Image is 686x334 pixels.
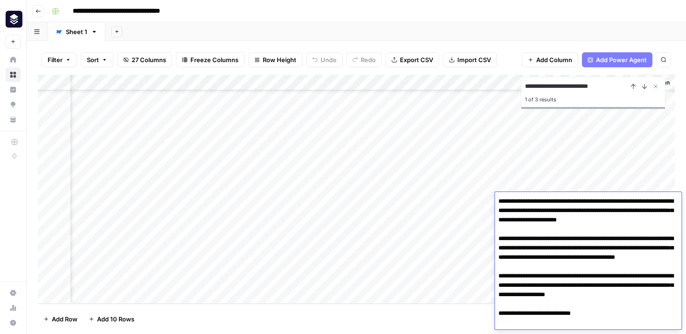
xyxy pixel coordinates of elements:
a: Insights [6,82,21,97]
button: Undo [306,52,343,67]
button: Import CSV [443,52,497,67]
button: Add 10 Rows [83,312,140,327]
span: Import CSV [457,55,491,64]
button: Filter [42,52,77,67]
span: Add Column [536,55,572,64]
button: Redo [346,52,382,67]
span: Export CSV [400,55,433,64]
span: Add Row [52,314,77,324]
a: Settings [6,285,21,300]
button: Sort [81,52,113,67]
img: Platformengineering.org Logo [6,11,22,28]
a: Usage [6,300,21,315]
a: Browse [6,67,21,82]
span: Freeze Columns [190,55,238,64]
button: Close Search [650,81,661,92]
span: Filter [48,55,63,64]
span: Undo [321,55,336,64]
button: Export CSV [385,52,439,67]
button: Next Result [639,81,650,92]
button: Add Column [522,52,578,67]
div: 1 of 3 results [525,94,661,105]
button: Freeze Columns [176,52,245,67]
button: Previous Result [628,81,639,92]
button: Add Row [38,312,83,327]
span: Add Power Agent [596,55,647,64]
button: 27 Columns [117,52,172,67]
button: Row Height [248,52,302,67]
span: Sort [87,55,99,64]
span: 27 Columns [132,55,166,64]
a: Sheet 1 [48,22,105,41]
a: Home [6,52,21,67]
button: Add Power Agent [582,52,652,67]
div: Sheet 1 [66,27,87,36]
a: Opportunities [6,97,21,112]
a: Your Data [6,112,21,127]
span: Row Height [263,55,296,64]
button: Workspace: Platformengineering.org [6,7,21,31]
button: Help + Support [6,315,21,330]
span: Add 10 Rows [97,314,134,324]
span: Redo [361,55,376,64]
